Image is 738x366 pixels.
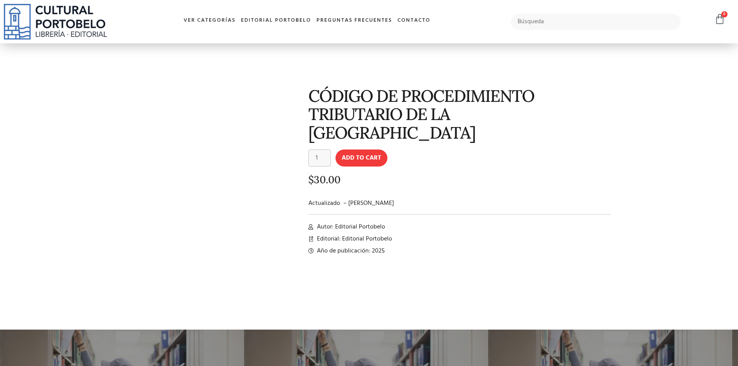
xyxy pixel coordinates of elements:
[721,11,728,17] span: 0
[238,12,314,29] a: Editorial Portobelo
[181,12,238,29] a: Ver Categorías
[511,14,681,30] input: Búsqueda
[308,199,611,208] p: Actualizado – [PERSON_NAME]
[315,234,392,244] span: Editorial: Editorial Portobelo
[315,222,385,232] span: Autor: Editorial Portobelo
[335,149,387,167] button: Add to cart
[314,12,395,29] a: Preguntas frecuentes
[714,14,725,25] a: 0
[395,12,433,29] a: Contacto
[315,246,385,256] span: Año de publicación: 2025
[308,173,341,186] bdi: 30.00
[308,149,331,167] input: Product quantity
[308,173,314,186] span: $
[308,87,611,142] h1: CÓDIGO DE PROCEDIMIENTO TRIBUTARIO DE LA [GEOGRAPHIC_DATA]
